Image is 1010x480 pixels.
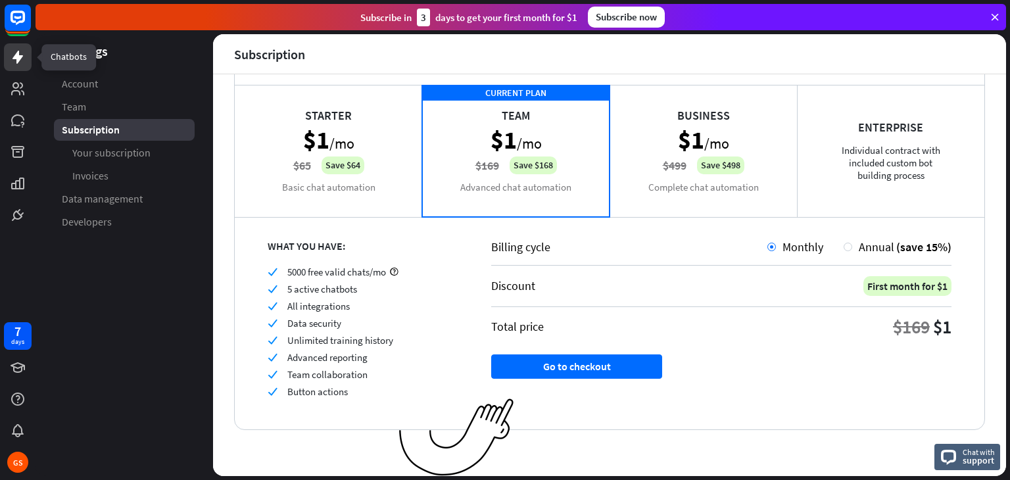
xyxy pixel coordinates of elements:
i: check [268,301,277,311]
a: Invoices [54,165,195,187]
span: support [963,454,995,466]
span: Annual [859,239,894,254]
div: GS [7,452,28,473]
i: check [268,370,277,379]
i: check [268,352,277,362]
div: Subscription [234,47,305,62]
span: Team collaboration [287,368,368,381]
a: Your subscription [54,142,195,164]
div: days [11,337,24,347]
span: Subscription [62,123,120,137]
div: 7 [14,325,21,337]
i: check [268,284,277,294]
span: Data management [62,192,143,206]
span: Invoices [72,169,108,183]
a: Team [54,96,195,118]
div: Discount [491,278,535,293]
span: Monthly [782,239,823,254]
span: Data security [287,317,341,329]
span: Button actions [287,385,348,398]
span: 5000 free valid chats/mo [287,266,386,278]
span: 5 active chatbots [287,283,357,295]
span: Team [62,100,86,114]
a: Data management [54,188,195,210]
span: Account [62,77,98,91]
i: check [268,267,277,277]
div: WHAT YOU HAVE: [268,239,458,252]
header: Settings [36,42,213,60]
span: All integrations [287,300,350,312]
button: Go to checkout [491,354,662,379]
div: Subscribe in days to get your first month for $1 [360,9,577,26]
span: Advanced reporting [287,351,368,364]
div: First month for $1 [863,276,951,296]
img: ec979a0a656117aaf919.png [399,398,514,477]
div: Billing cycle [491,239,767,254]
span: Developers [62,215,112,229]
div: 3 [417,9,430,26]
span: Your subscription [72,146,151,160]
div: Subscribe now [588,7,665,28]
i: check [268,318,277,328]
a: Account [54,73,195,95]
span: Chat with [963,446,995,458]
div: $1 [933,315,951,339]
i: check [268,387,277,396]
span: Unlimited training history [287,334,393,347]
a: 7 days [4,322,32,350]
span: (save 15%) [896,239,951,254]
i: check [268,335,277,345]
a: Developers [54,211,195,233]
button: Open LiveChat chat widget [11,5,50,45]
div: New messages notification [37,2,53,18]
div: Total price [491,319,544,334]
div: $169 [893,315,930,339]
